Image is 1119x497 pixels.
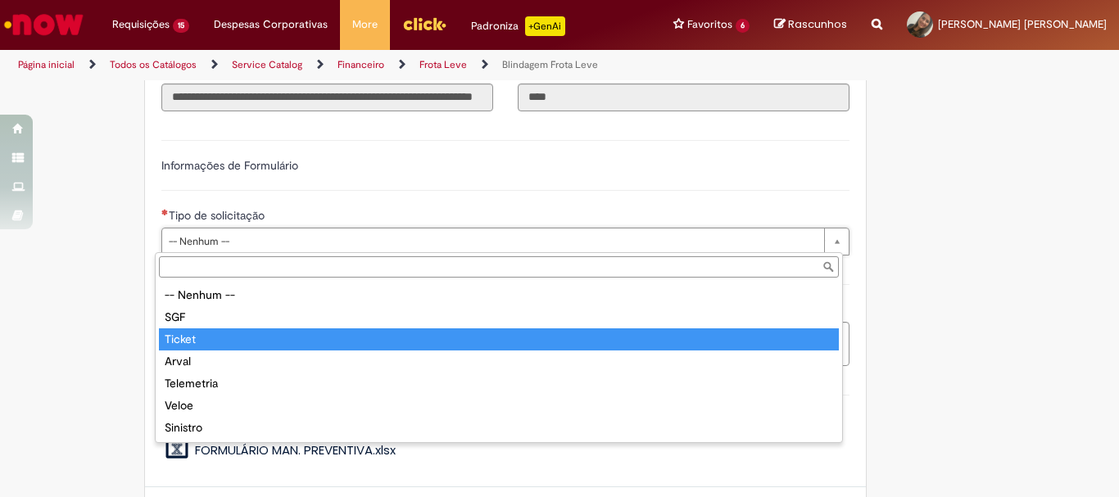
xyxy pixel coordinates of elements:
div: Telemetria [159,373,839,395]
div: Arval [159,350,839,373]
div: Veloe [159,395,839,417]
ul: Tipo de solicitação [156,281,842,442]
div: SGF [159,306,839,328]
div: Sinistro [159,417,839,439]
div: -- Nenhum -- [159,284,839,306]
div: Ticket [159,328,839,350]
